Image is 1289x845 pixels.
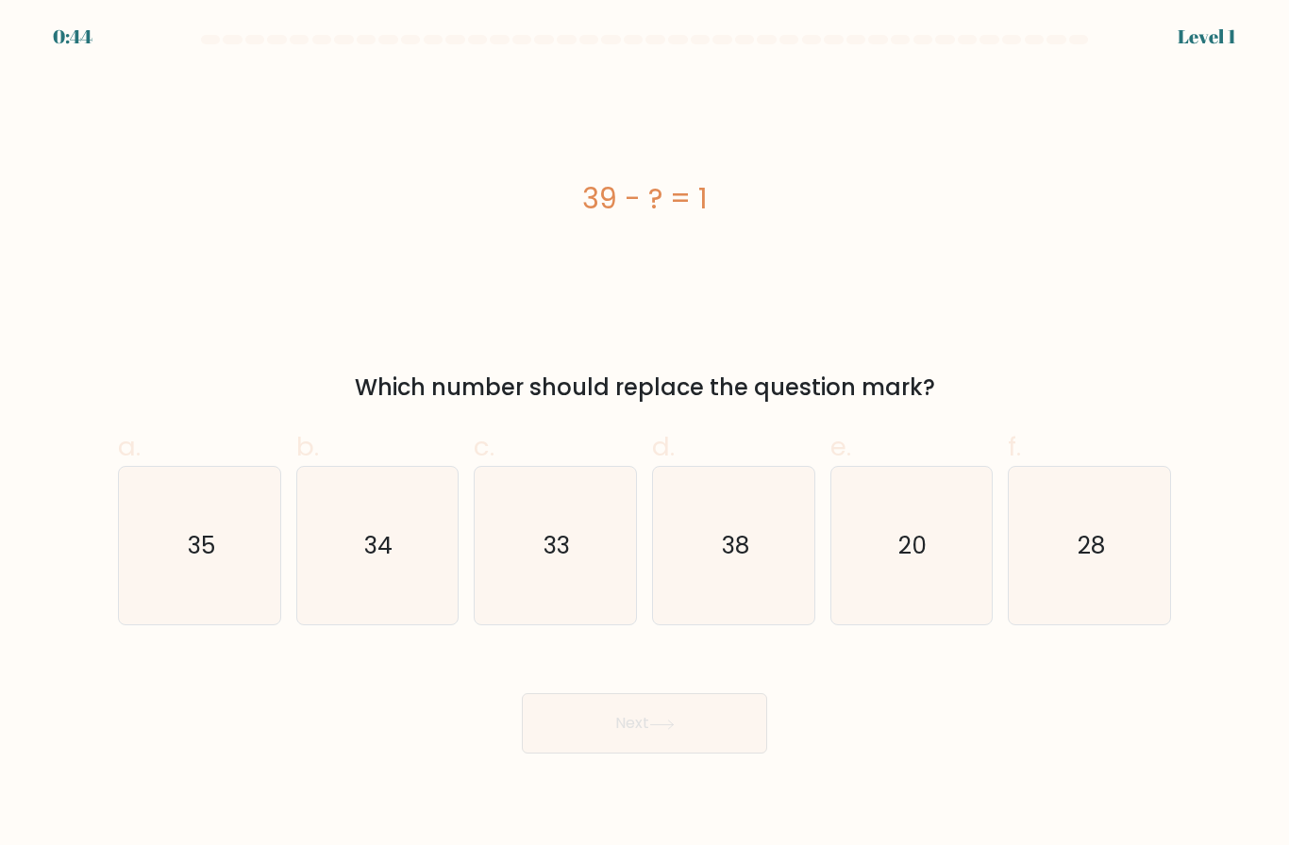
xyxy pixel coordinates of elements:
span: d. [652,428,675,465]
span: e. [830,428,851,465]
div: 0:44 [53,23,92,51]
text: 28 [1078,529,1105,562]
div: Which number should replace the question mark? [129,371,1160,405]
text: 20 [899,529,928,562]
div: Level 1 [1178,23,1236,51]
span: a. [118,428,141,465]
span: c. [474,428,494,465]
text: 33 [544,529,570,562]
text: 35 [187,529,214,562]
span: b. [296,428,319,465]
div: 39 - ? = 1 [118,177,1171,220]
button: Next [522,693,767,754]
text: 34 [365,529,393,562]
text: 38 [721,529,748,562]
span: f. [1008,428,1021,465]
